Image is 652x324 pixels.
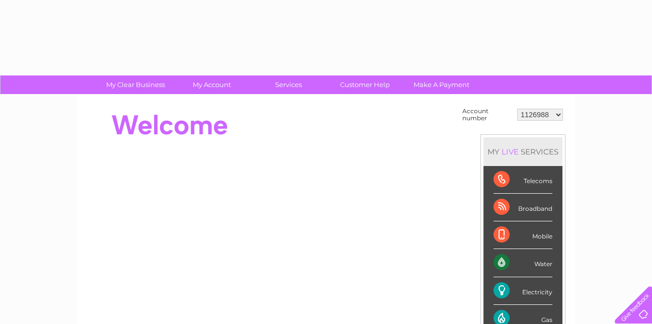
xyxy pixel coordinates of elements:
[494,194,552,221] div: Broadband
[400,75,483,94] a: Make A Payment
[460,105,515,124] td: Account number
[483,137,562,166] div: MY SERVICES
[494,221,552,249] div: Mobile
[171,75,254,94] a: My Account
[494,166,552,194] div: Telecoms
[247,75,330,94] a: Services
[500,147,521,156] div: LIVE
[494,277,552,305] div: Electricity
[323,75,406,94] a: Customer Help
[494,249,552,277] div: Water
[94,75,177,94] a: My Clear Business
